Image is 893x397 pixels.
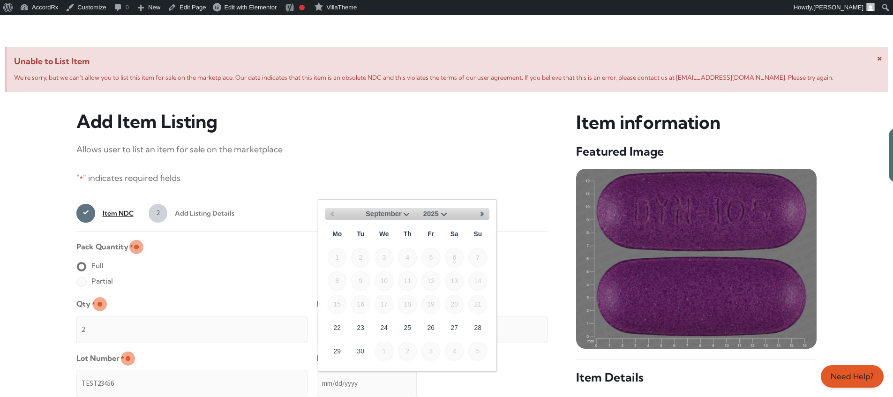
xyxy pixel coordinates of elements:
[576,144,817,159] h5: Featured Image
[398,318,417,337] a: 25
[14,74,833,81] span: We’re sorry, but we can’t allow you to list this item for sale on the marketplace. Our data indic...
[328,295,346,314] span: 15
[468,225,487,243] span: Sunday
[351,295,370,314] span: 16
[76,296,95,312] label: Qty
[325,207,339,221] a: Previous
[445,271,464,290] span: 13
[351,342,370,360] a: 30
[445,225,464,243] span: Saturday
[76,239,133,255] legend: Pack Quantity
[445,318,464,337] a: 27
[76,204,95,223] span: 1
[299,5,305,10] div: Focus keyphrase not set
[398,342,417,360] span: 2
[351,225,370,243] span: Tuesday
[317,370,417,397] input: mm/dd/yyyy
[375,225,393,243] span: Wednesday
[76,258,104,273] label: Full
[317,296,365,312] label: Listing Price
[76,351,124,366] label: Lot Number
[328,318,346,337] a: 22
[375,295,393,314] span: 17
[328,342,346,360] a: 29
[468,342,487,360] span: 5
[468,295,487,314] span: 21
[576,111,817,135] h3: Item information
[351,271,370,290] span: 9
[423,208,450,220] select: Select year
[421,225,440,243] span: Friday
[167,204,234,223] span: Add Listing Details
[366,208,412,220] select: Select month
[445,342,464,360] span: 4
[14,54,881,69] span: Unable to List Item
[421,295,440,314] span: 19
[375,271,393,290] span: 10
[421,318,440,337] a: 26
[375,318,393,337] a: 24
[813,4,863,11] span: [PERSON_NAME]
[149,204,167,223] span: 2
[468,271,487,290] span: 14
[421,248,440,267] span: 5
[351,248,370,267] span: 2
[328,271,346,290] span: 8
[76,274,113,289] label: Partial
[76,111,548,133] h3: Add Item Listing
[76,204,134,223] a: 1Item NDC
[445,295,464,314] span: 20
[375,248,393,267] span: 3
[877,52,882,63] span: ×
[76,142,548,157] p: Allows user to list an item for sale on the marketplace
[421,271,440,290] span: 12
[398,248,417,267] span: 4
[468,318,487,337] a: 28
[398,295,417,314] span: 18
[317,351,378,366] label: Expiration Date
[468,248,487,267] span: 7
[351,318,370,337] a: 23
[328,225,346,243] span: Monday
[475,207,489,221] a: Next
[821,365,884,388] a: Need Help?
[576,370,817,385] h5: Item Details
[445,248,464,267] span: 6
[95,204,134,223] span: Item NDC
[375,342,393,360] span: 1
[224,4,277,11] span: Edit with Elementor
[421,342,440,360] span: 3
[398,271,417,290] span: 11
[328,248,346,267] span: 1
[76,171,548,186] p: " " indicates required fields
[398,225,417,243] span: Thursday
